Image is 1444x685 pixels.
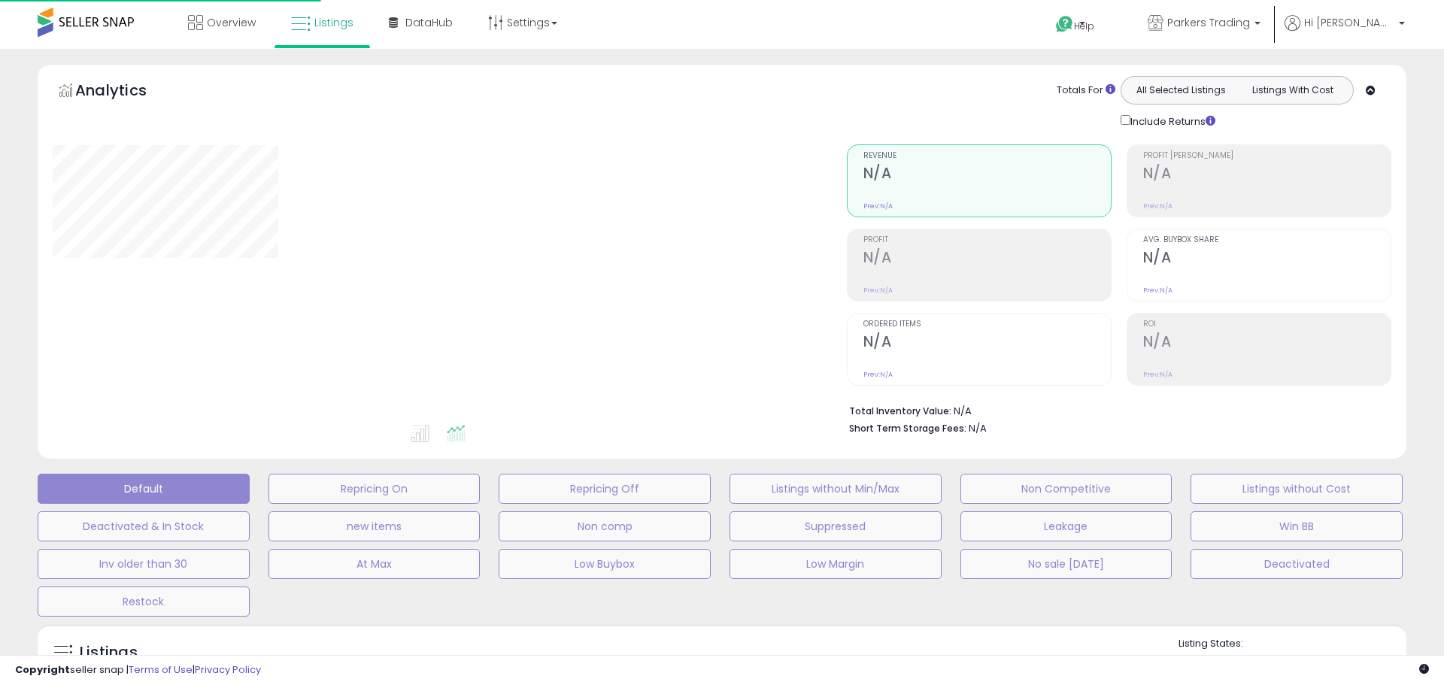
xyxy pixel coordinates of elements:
[1191,549,1403,579] button: Deactivated
[849,401,1380,419] li: N/A
[1109,112,1233,129] div: Include Returns
[969,421,987,435] span: N/A
[960,549,1172,579] button: No sale [DATE]
[730,511,942,541] button: Suppressed
[15,662,70,677] strong: Copyright
[1143,333,1391,353] h2: N/A
[38,549,250,579] button: Inv older than 30
[1191,474,1403,504] button: Listings without Cost
[1125,80,1237,100] button: All Selected Listings
[268,474,481,504] button: Repricing On
[849,405,951,417] b: Total Inventory Value:
[730,474,942,504] button: Listings without Min/Max
[1191,511,1403,541] button: Win BB
[268,549,481,579] button: At Max
[1044,4,1124,49] a: Help
[405,15,453,30] span: DataHub
[75,80,176,105] h5: Analytics
[1143,249,1391,269] h2: N/A
[863,286,893,295] small: Prev: N/A
[863,370,893,379] small: Prev: N/A
[863,202,893,211] small: Prev: N/A
[960,511,1172,541] button: Leakage
[1304,15,1394,30] span: Hi [PERSON_NAME]
[1143,236,1391,244] span: Avg. Buybox Share
[849,422,966,435] b: Short Term Storage Fees:
[1143,165,1391,185] h2: N/A
[1143,370,1172,379] small: Prev: N/A
[863,165,1111,185] h2: N/A
[1167,15,1250,30] span: Parkers Trading
[863,333,1111,353] h2: N/A
[38,511,250,541] button: Deactivated & In Stock
[1074,20,1094,32] span: Help
[1055,15,1074,34] i: Get Help
[499,549,711,579] button: Low Buybox
[314,15,353,30] span: Listings
[268,511,481,541] button: new items
[207,15,256,30] span: Overview
[960,474,1172,504] button: Non Competitive
[1143,152,1391,160] span: Profit [PERSON_NAME]
[1143,202,1172,211] small: Prev: N/A
[1236,80,1348,100] button: Listings With Cost
[863,236,1111,244] span: Profit
[1285,15,1405,49] a: Hi [PERSON_NAME]
[499,474,711,504] button: Repricing Off
[730,549,942,579] button: Low Margin
[38,586,250,617] button: Restock
[863,249,1111,269] h2: N/A
[15,663,261,677] div: seller snap | |
[863,152,1111,160] span: Revenue
[1057,83,1115,98] div: Totals For
[1143,286,1172,295] small: Prev: N/A
[499,511,711,541] button: Non comp
[38,474,250,504] button: Default
[1143,320,1391,329] span: ROI
[863,320,1111,329] span: Ordered Items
